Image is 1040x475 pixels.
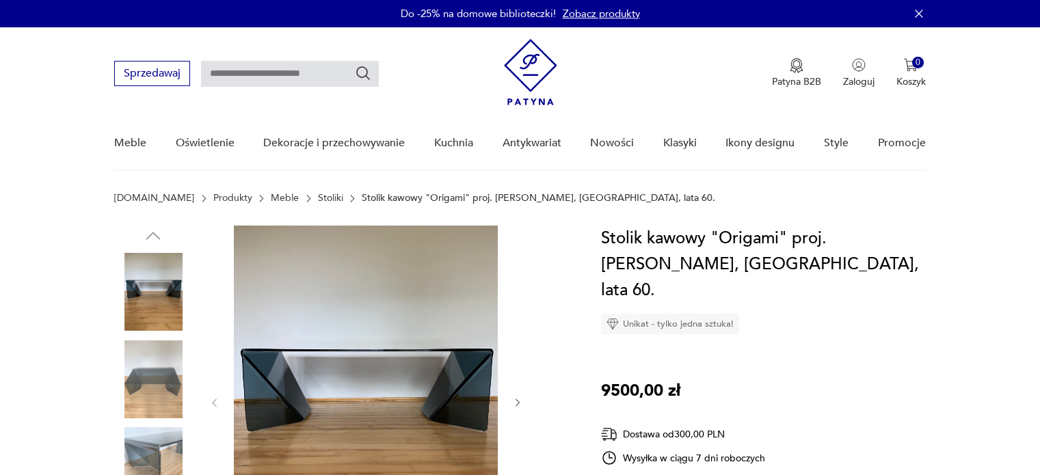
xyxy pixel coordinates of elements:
[601,426,617,443] img: Ikona dostawy
[355,65,371,81] button: Szukaj
[434,117,473,169] a: Kuchnia
[504,39,557,105] img: Patyna - sklep z meblami i dekoracjami vintage
[318,193,343,204] a: Stoliki
[663,117,697,169] a: Klasyki
[114,70,190,79] a: Sprzedawaj
[772,58,821,88] a: Ikona medaluPatyna B2B
[601,426,765,443] div: Dostawa od 300,00 PLN
[114,253,192,331] img: Zdjęcie produktu Stolik kawowy "Origami" proj. Neal Small, USA, lata 60.
[852,58,866,72] img: Ikonka użytkownika
[896,75,926,88] p: Koszyk
[590,117,634,169] a: Nowości
[904,58,918,72] img: Ikona koszyka
[824,117,849,169] a: Style
[601,314,739,334] div: Unikat - tylko jedna sztuka!
[213,193,252,204] a: Produkty
[912,57,924,68] div: 0
[114,61,190,86] button: Sprzedawaj
[878,117,926,169] a: Promocje
[114,340,192,418] img: Zdjęcie produktu Stolik kawowy "Origami" proj. Neal Small, USA, lata 60.
[601,450,765,466] div: Wysyłka w ciągu 7 dni roboczych
[271,193,299,204] a: Meble
[601,226,926,303] h1: Stolik kawowy "Origami" proj. [PERSON_NAME], [GEOGRAPHIC_DATA], lata 60.
[772,75,821,88] p: Patyna B2B
[362,193,715,204] p: Stolik kawowy "Origami" proj. [PERSON_NAME], [GEOGRAPHIC_DATA], lata 60.
[563,7,640,21] a: Zobacz produkty
[114,117,146,169] a: Meble
[790,58,803,73] img: Ikona medalu
[606,318,619,330] img: Ikona diamentu
[843,58,875,88] button: Zaloguj
[503,117,561,169] a: Antykwariat
[176,117,235,169] a: Oświetlenie
[263,117,405,169] a: Dekoracje i przechowywanie
[725,117,795,169] a: Ikony designu
[601,378,680,404] p: 9500,00 zł
[114,193,194,204] a: [DOMAIN_NAME]
[896,58,926,88] button: 0Koszyk
[772,58,821,88] button: Patyna B2B
[843,75,875,88] p: Zaloguj
[401,7,556,21] p: Do -25% na domowe biblioteczki!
